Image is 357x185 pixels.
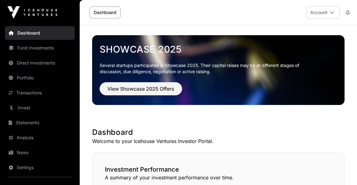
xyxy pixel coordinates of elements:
[92,35,345,105] img: Showcase 2025
[306,6,340,19] button: Account
[5,146,75,159] a: News
[5,86,75,100] a: Transactions
[100,88,182,95] a: View Showcase 2025 Offers
[100,44,337,55] a: Showcase 2025
[90,7,120,18] a: Dashboard
[107,85,174,93] span: View Showcase 2025 Offers
[100,82,182,95] button: View Showcase 2025 Offers
[5,41,75,55] a: Fund Investments
[5,56,75,70] a: Direct Investments
[5,161,75,174] a: Settings
[105,165,332,174] h2: Investment Performance
[92,137,345,145] p: Welcome to your Icehouse Ventures Investor Portal.
[100,62,309,75] p: Several startups participated in Showcase 2025. Their capital raises may be at different stages o...
[5,26,75,40] a: Dashboard
[105,174,332,181] p: A summary of your investment performance over time.
[92,127,345,137] h1: Dashboard
[5,131,75,145] a: Analysis
[7,6,57,19] img: Icehouse Ventures Logo
[5,71,75,85] a: Portfolio
[5,101,75,115] a: Invest
[5,116,75,130] a: Statements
